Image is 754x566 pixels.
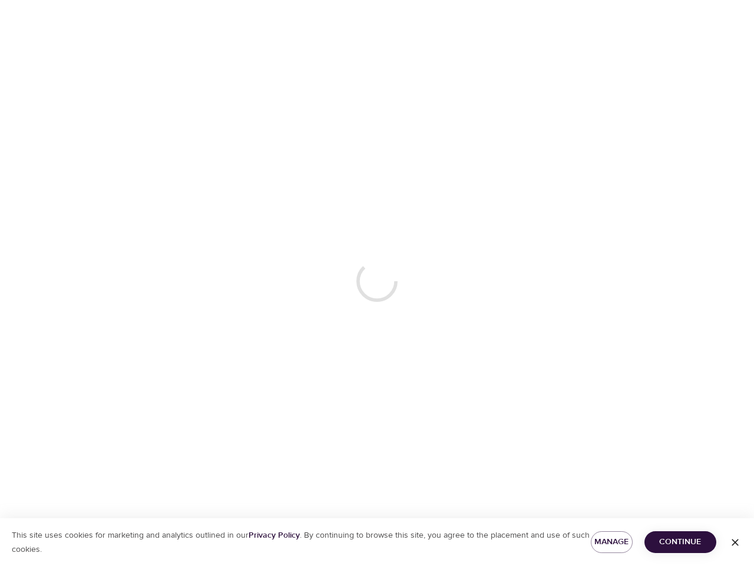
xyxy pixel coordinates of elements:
[591,531,633,553] button: Manage
[249,530,300,541] a: Privacy Policy
[600,535,623,549] span: Manage
[644,531,716,553] button: Continue
[654,535,707,549] span: Continue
